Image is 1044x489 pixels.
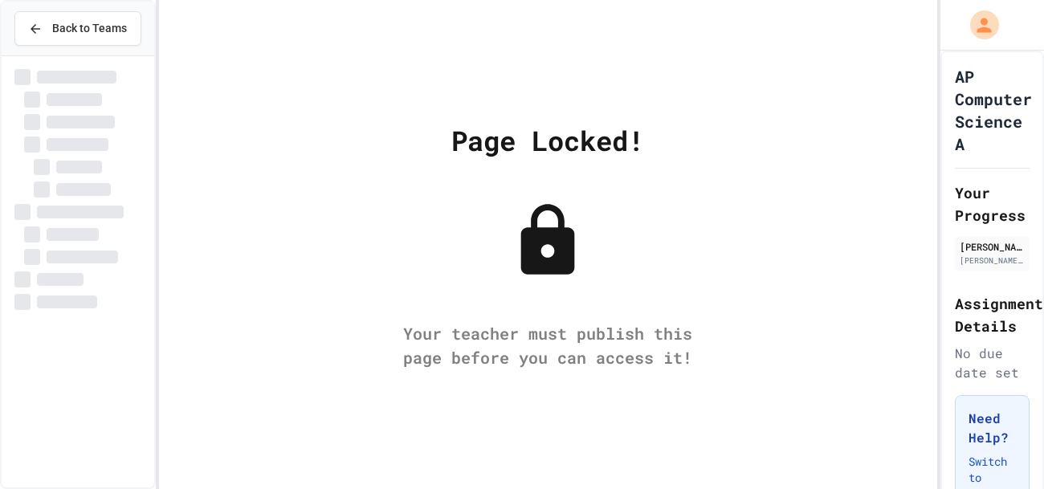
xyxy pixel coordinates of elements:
[960,255,1025,267] div: [PERSON_NAME][EMAIL_ADDRESS][PERSON_NAME][DOMAIN_NAME]
[955,292,1030,337] h2: Assignment Details
[387,321,708,369] div: Your teacher must publish this page before you can access it!
[451,120,644,161] div: Page Locked!
[969,409,1016,447] h3: Need Help?
[14,11,141,46] button: Back to Teams
[955,65,1032,155] h1: AP Computer Science A
[955,344,1030,382] div: No due date set
[960,239,1025,254] div: [PERSON_NAME]
[52,20,127,37] span: Back to Teams
[955,181,1030,226] h2: Your Progress
[953,6,1003,43] div: My Account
